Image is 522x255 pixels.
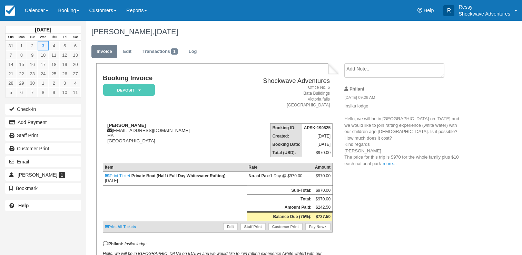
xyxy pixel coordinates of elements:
th: Mon [16,34,27,41]
td: [DATE] [103,172,247,186]
a: 16 [27,60,38,69]
a: 21 [6,69,16,78]
strong: [PERSON_NAME] [107,123,146,128]
img: checkfront-main-nav-mini-logo.png [5,6,15,16]
td: 1 Day @ $970.00 [247,172,313,186]
a: 7 [27,88,38,97]
h2: Shockwave Adventures [231,77,330,85]
span: 1 [59,172,65,178]
a: 26 [59,69,70,78]
a: Pay Now [305,223,331,230]
a: Help [5,200,81,211]
a: 28 [6,78,16,88]
th: Rate [247,163,313,172]
h1: Booking Invoice [103,75,228,82]
th: Tue [27,34,38,41]
a: 9 [49,88,59,97]
a: 8 [16,50,27,60]
a: 19 [59,60,70,69]
a: more... [383,161,396,166]
th: Item [103,163,247,172]
span: [PERSON_NAME] [18,172,57,178]
th: Booking ID: [270,124,302,132]
td: [DATE] [302,132,333,140]
em: Deposit [103,84,155,96]
a: 8 [38,88,48,97]
button: Bookmark [5,183,81,194]
a: 6 [70,41,81,50]
a: 2 [27,41,38,50]
td: $970.00 [302,149,333,157]
b: Help [18,203,29,208]
th: Balance Due (75%): [247,212,313,221]
a: 25 [49,69,59,78]
a: 29 [16,78,27,88]
div: $970.00 [315,173,331,184]
h1: [PERSON_NAME], [91,28,473,36]
a: 22 [16,69,27,78]
span: Help [424,8,434,13]
td: $970.00 [313,186,333,195]
strong: No. of Pax [248,173,270,178]
a: 5 [6,88,16,97]
th: Sat [70,34,81,41]
td: [DATE] [302,140,333,149]
th: Amount Paid: [247,203,313,212]
a: 20 [70,60,81,69]
p: Ressy [459,3,510,10]
th: Wed [38,34,48,41]
a: 11 [49,50,59,60]
a: Print All Tickets [105,225,136,229]
td: $970.00 [313,195,333,204]
p: Shockwave Adventures [459,10,510,17]
a: Customer Print [5,143,81,154]
a: 18 [49,60,59,69]
span: [DATE] [155,27,178,36]
th: Thu [49,34,59,41]
a: Print Ticket [105,173,130,178]
a: 1 [16,41,27,50]
a: Transactions1 [137,45,183,58]
a: 11 [70,88,81,97]
a: 23 [27,69,38,78]
th: Booking Date: [270,140,302,149]
a: Invoice [91,45,117,58]
a: 10 [38,50,48,60]
a: Edit [223,223,238,230]
a: 10 [59,88,70,97]
button: Add Payment [5,117,81,128]
a: 27 [70,69,81,78]
a: Customer Print [268,223,303,230]
a: 5 [59,41,70,50]
a: 2 [49,78,59,88]
th: Amount [313,163,333,172]
a: 4 [70,78,81,88]
button: Email [5,156,81,167]
strong: Philani: [103,242,123,246]
a: 6 [16,88,27,97]
a: 12 [59,50,70,60]
a: 7 [6,50,16,60]
a: [PERSON_NAME] 1 [5,169,81,180]
th: Total (USD): [270,149,302,157]
strong: APSK-190825 [304,125,331,130]
a: 15 [16,60,27,69]
a: 13 [70,50,81,60]
a: 30 [27,78,38,88]
a: Edit [118,45,137,58]
strong: Philani [349,86,364,92]
th: Created: [270,132,302,140]
a: 24 [38,69,48,78]
i: Help [417,8,422,13]
a: 4 [49,41,59,50]
a: Deposit [103,84,152,96]
address: Office No. 6 Bata Buildings Victoria falls [GEOGRAPHIC_DATA] [231,85,330,108]
th: Fri [59,34,70,41]
strong: [DATE] [35,27,51,32]
th: Sun [6,34,16,41]
a: 14 [6,60,16,69]
p: Insika lodge Hello, we will be in [GEOGRAPHIC_DATA] on [DATE] and we would like to join rafting e... [344,103,461,167]
a: Staff Print [240,223,266,230]
a: 31 [6,41,16,50]
span: 1 [171,48,178,55]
